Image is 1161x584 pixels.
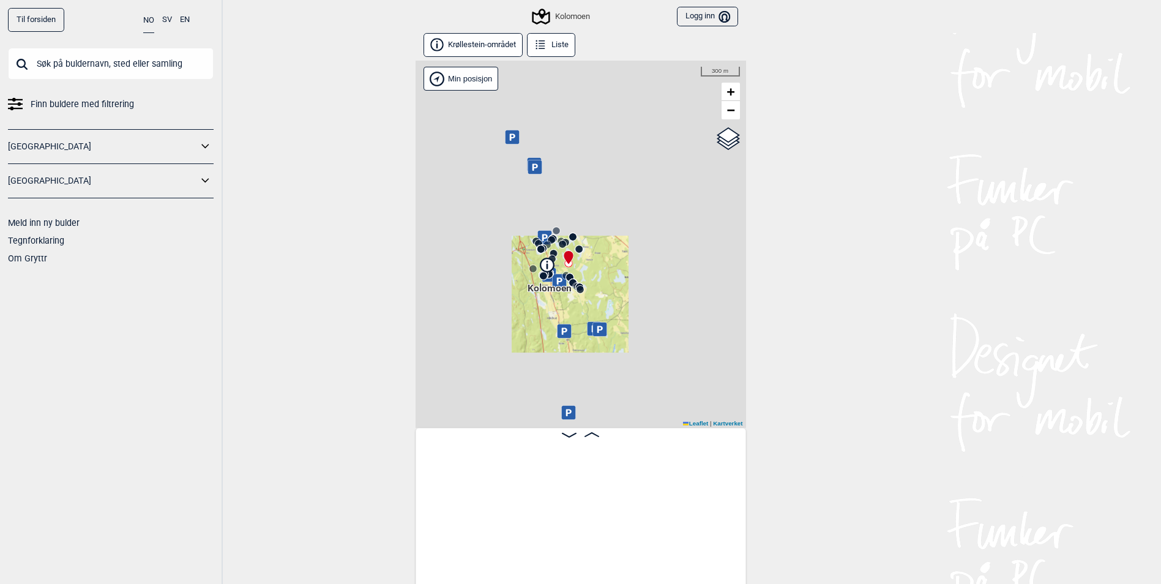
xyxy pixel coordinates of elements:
a: Kartverket [713,420,742,427]
a: Til forsiden [8,8,64,32]
button: Krøllestein-området [424,33,523,57]
div: 300 m [701,67,740,77]
div: Kolomoen [546,269,553,277]
a: Layers [717,125,740,152]
button: EN [180,8,190,32]
button: Liste [527,33,576,57]
span: − [726,102,734,118]
input: Søk på buldernavn, sted eller samling [8,48,214,80]
button: SV [162,8,172,32]
a: Zoom out [722,101,740,119]
a: [GEOGRAPHIC_DATA] [8,138,198,155]
div: Kolomoen [534,9,589,24]
a: Leaflet [683,420,708,427]
a: Zoom in [722,83,740,101]
a: Om Gryttr [8,253,47,263]
span: Finn buldere med filtrering [31,95,134,113]
div: Vis min posisjon [424,67,499,91]
span: | [710,420,712,427]
a: Finn buldere med filtrering [8,95,214,113]
a: [GEOGRAPHIC_DATA] [8,172,198,190]
a: Meld inn ny bulder [8,218,80,228]
button: Logg inn [677,7,737,27]
span: + [726,84,734,99]
a: Tegnforklaring [8,236,64,245]
button: NO [143,8,154,33]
